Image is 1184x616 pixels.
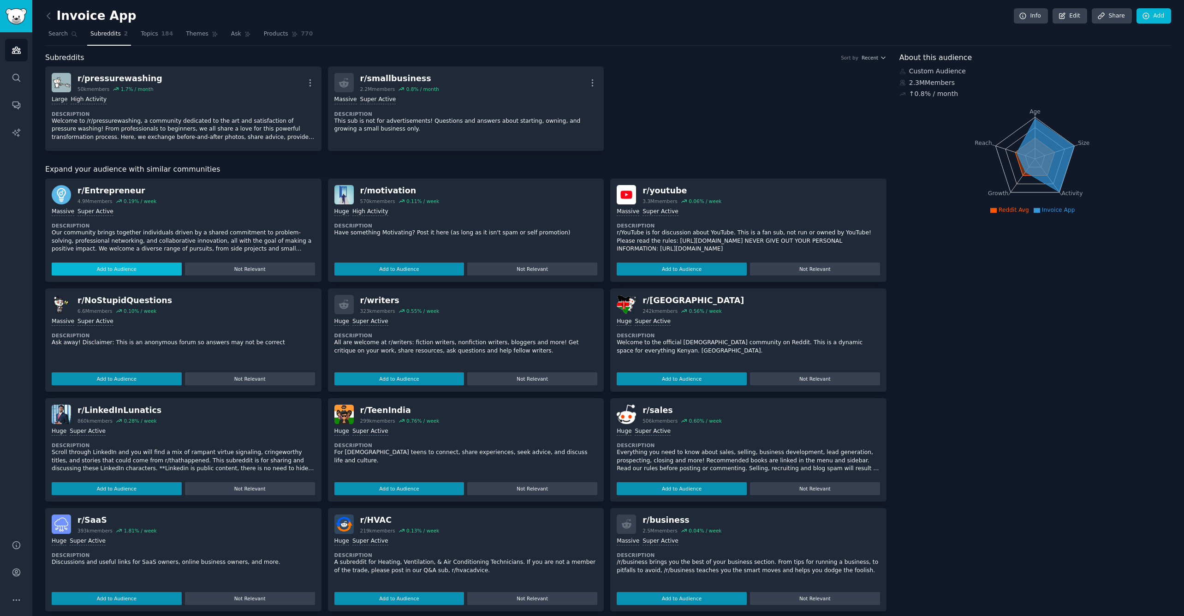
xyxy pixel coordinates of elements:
div: r/ pressurewashing [77,73,162,84]
div: Huge [52,427,66,436]
div: 3.3M members [643,198,678,204]
div: Massive [52,317,74,326]
div: 323k members [360,308,395,314]
img: motivation [334,185,354,204]
button: Add to Audience [334,482,464,495]
div: 2.3M Members [899,78,1171,88]
span: Search [48,30,68,38]
img: TeenIndia [334,405,354,424]
div: High Activity [352,208,388,216]
div: r/ writers [360,295,440,306]
dt: Description [617,552,880,558]
img: HVAC [334,514,354,534]
p: This sub is not for advertisements! Questions and answers about starting, owning, and growing a s... [334,117,598,133]
a: Add [1136,8,1171,24]
div: Custom Audience [899,66,1171,76]
button: Not Relevant [185,372,315,385]
button: Add to Audience [334,263,464,275]
span: Reddit Avg [999,207,1029,213]
img: youtube [617,185,636,204]
tspan: Size [1078,139,1089,146]
a: Products770 [261,27,316,46]
button: Add to Audience [52,372,182,385]
div: r/ LinkedInLunatics [77,405,161,416]
h2: Invoice App [45,9,137,24]
dt: Description [52,332,315,339]
div: r/ Entrepreneur [77,185,156,197]
p: Our community brings together individuals driven by a shared commitment to problem-solving, profe... [52,229,315,253]
p: r/YouTube is for discussion about YouTube. This is a fan sub, not run or owned by YouTube! Please... [617,229,880,253]
div: Super Active [643,208,678,216]
dt: Description [52,111,315,117]
dt: Description [52,552,315,558]
span: Products [264,30,288,38]
button: Not Relevant [750,263,880,275]
div: Huge [334,208,349,216]
button: Add to Audience [617,592,747,605]
div: 242k members [643,308,678,314]
div: Massive [617,208,639,216]
div: ↑ 0.8 % / month [909,89,958,99]
div: r/ NoStupidQuestions [77,295,172,306]
button: Recent [862,54,887,61]
div: r/ sales [643,405,722,416]
dt: Description [334,222,598,229]
div: 50k members [77,86,109,92]
div: Large [52,96,67,104]
p: Welcome to the official [DEMOGRAPHIC_DATA] community on Reddit. This is a dynamic space for every... [617,339,880,355]
div: Huge [52,537,66,546]
div: Super Active [352,317,388,326]
div: 299k members [360,418,395,424]
img: sales [617,405,636,424]
a: Subreddits2 [87,27,131,46]
a: Share [1092,8,1131,24]
a: pressurewashingr/pressurewashing50kmembers1.7% / monthLargeHigh ActivityDescriptionWelcome to /r/... [45,66,321,151]
div: 6.6M members [77,308,113,314]
button: Not Relevant [185,263,315,275]
div: 1.7 % / month [121,86,154,92]
div: Massive [334,96,357,104]
img: LinkedInLunatics [52,405,71,424]
button: Not Relevant [750,372,880,385]
div: r/ TeenIndia [360,405,440,416]
a: Themes [183,27,221,46]
div: 0.60 % / week [689,418,722,424]
div: High Activity [71,96,107,104]
div: 2.2M members [360,86,395,92]
span: 2 [124,30,128,38]
button: Not Relevant [467,372,597,385]
div: 0.8 % / month [406,86,439,92]
img: NoStupidQuestions [52,295,71,314]
div: Super Active [77,317,113,326]
p: Discussions and useful links for SaaS owners, online business owners, and more. [52,558,315,567]
div: 0.04 % / week [689,527,721,534]
div: Super Active [70,427,106,436]
div: Super Active [77,208,113,216]
button: Not Relevant [467,482,597,495]
div: r/ business [643,514,721,526]
div: Huge [334,537,349,546]
tspan: Growth [988,190,1008,197]
dt: Description [52,442,315,449]
p: Scroll through LinkedIn and you will find a mix of rampant virtue signaling, cringeworthy titles,... [52,449,315,473]
dt: Description [617,442,880,449]
a: Ask [228,27,254,46]
div: 860k members [77,418,113,424]
div: Super Active [635,317,671,326]
span: Recent [862,54,878,61]
a: Search [45,27,81,46]
img: SaaS [52,514,71,534]
p: /r/business brings you the best of your business section. From tips for running a business, to pi... [617,558,880,574]
span: Themes [186,30,208,38]
div: r/ [GEOGRAPHIC_DATA] [643,295,744,306]
button: Not Relevant [185,482,315,495]
p: Have something Motivating? Post it here (as long as it isn't spam or self promotion) [334,229,598,237]
tspan: Age [1029,108,1041,115]
div: r/ smallbusiness [360,73,439,84]
div: 0.19 % / week [124,198,156,204]
div: Massive [617,537,639,546]
div: 0.11 % / week [406,198,439,204]
p: Welcome to /r/pressurewashing, a community dedicated to the art and satisfaction of pressure wash... [52,117,315,142]
div: r/ HVAC [360,514,440,526]
span: Invoice App [1042,207,1075,213]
